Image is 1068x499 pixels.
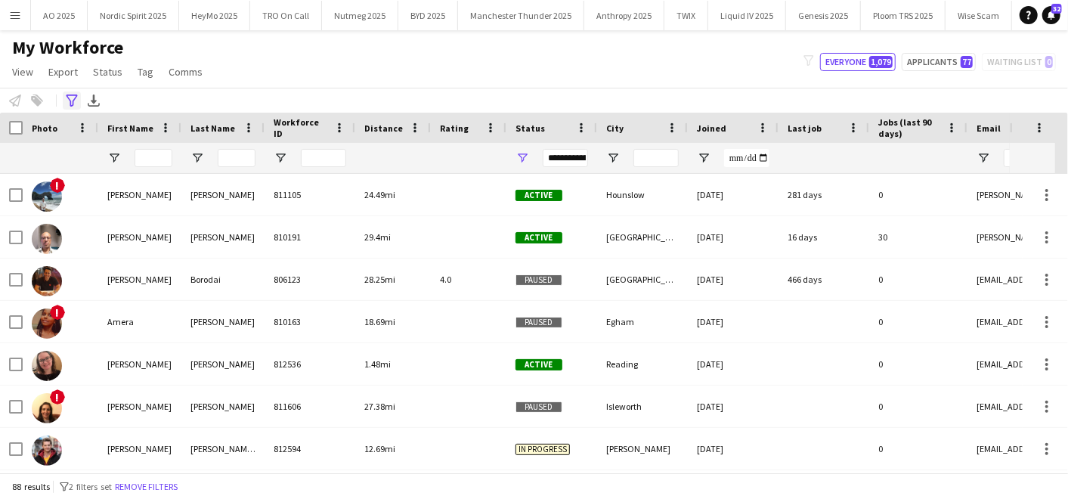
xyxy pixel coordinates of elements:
[688,301,779,342] div: [DATE]
[431,259,506,300] div: 4.0
[98,386,181,427] div: [PERSON_NAME]
[708,1,786,30] button: Liquid IV 2025
[63,91,81,110] app-action-btn: Advanced filters
[688,216,779,258] div: [DATE]
[398,1,458,30] button: BYD 2025
[50,305,65,320] span: !
[869,56,893,68] span: 1,079
[98,216,181,258] div: [PERSON_NAME]
[788,122,822,134] span: Last job
[98,343,181,385] div: [PERSON_NAME]
[6,62,39,82] a: View
[515,274,562,286] span: Paused
[697,122,726,134] span: Joined
[181,343,265,385] div: [PERSON_NAME]
[163,62,209,82] a: Comms
[977,122,1001,134] span: Email
[869,301,967,342] div: 0
[181,301,265,342] div: [PERSON_NAME]
[633,149,679,167] input: City Filter Input
[584,1,664,30] button: Anthropy 2025
[878,116,940,139] span: Jobs (last 90 days)
[664,1,708,30] button: TWIX
[32,393,62,423] img: Andrea Szabo
[265,174,355,215] div: 811105
[179,1,250,30] button: HeyMo 2025
[869,428,967,470] div: 0
[861,1,946,30] button: Ploom TRS 2025
[515,401,562,413] span: Paused
[132,62,159,82] a: Tag
[688,428,779,470] div: [DATE]
[181,216,265,258] div: [PERSON_NAME]
[274,151,287,165] button: Open Filter Menu
[98,174,181,215] div: [PERSON_NAME]
[107,122,153,134] span: First Name
[869,174,967,215] div: 0
[977,151,990,165] button: Open Filter Menu
[50,389,65,404] span: !
[364,274,395,285] span: 28.25mi
[458,1,584,30] button: Manchester Thunder 2025
[364,401,395,412] span: 27.38mi
[32,351,62,381] img: Amy Colburn
[138,65,153,79] span: Tag
[88,1,179,30] button: Nordic Spirit 2025
[112,479,181,495] button: Remove filters
[98,301,181,342] div: Amera
[606,122,624,134] span: City
[181,174,265,215] div: [PERSON_NAME]
[12,65,33,79] span: View
[697,151,710,165] button: Open Filter Menu
[218,149,255,167] input: Last Name Filter Input
[265,386,355,427] div: 811606
[724,149,769,167] input: Joined Filter Input
[1042,6,1060,24] a: 32
[50,178,65,193] span: !
[515,232,562,243] span: Active
[688,174,779,215] div: [DATE]
[250,1,322,30] button: TRO On Call
[32,308,62,339] img: Amera Elmi
[869,386,967,427] div: 0
[265,259,355,300] div: 806123
[12,36,123,59] span: My Workforce
[85,91,103,110] app-action-btn: Export XLSX
[98,259,181,300] div: [PERSON_NAME]
[98,428,181,470] div: [PERSON_NAME]
[190,151,204,165] button: Open Filter Menu
[606,151,620,165] button: Open Filter Menu
[946,1,1012,30] button: Wise Scam
[322,1,398,30] button: Nutmeg 2025
[265,343,355,385] div: 812536
[688,343,779,385] div: [DATE]
[301,149,346,167] input: Workforce ID Filter Input
[515,151,529,165] button: Open Filter Menu
[181,386,265,427] div: [PERSON_NAME]
[786,1,861,30] button: Genesis 2025
[597,301,688,342] div: Egham
[181,259,265,300] div: Borodai
[597,259,688,300] div: [GEOGRAPHIC_DATA]
[364,189,395,200] span: 24.49mi
[69,481,112,492] span: 2 filters set
[779,259,869,300] div: 466 days
[265,428,355,470] div: 812594
[688,259,779,300] div: [DATE]
[364,316,395,327] span: 18.69mi
[93,65,122,79] span: Status
[107,151,121,165] button: Open Filter Menu
[42,62,84,82] a: Export
[869,216,967,258] div: 30
[440,122,469,134] span: Rating
[597,174,688,215] div: Hounslow
[87,62,128,82] a: Status
[48,65,78,79] span: Export
[32,181,62,212] img: Aakash Panuganti
[820,53,896,71] button: Everyone1,079
[869,343,967,385] div: 0
[31,1,88,30] button: AO 2025
[688,386,779,427] div: [DATE]
[169,65,203,79] span: Comms
[515,122,545,134] span: Status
